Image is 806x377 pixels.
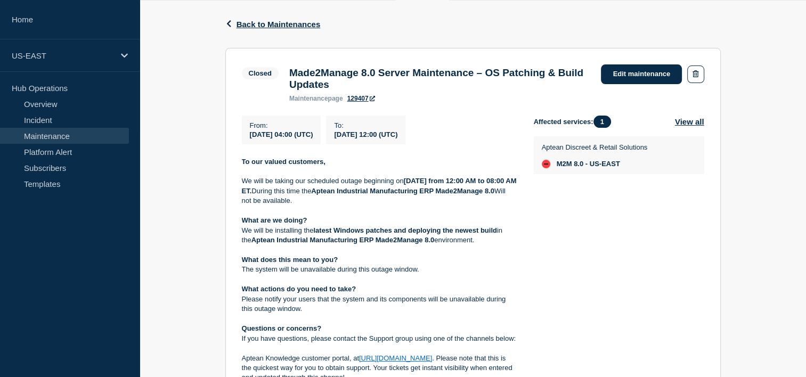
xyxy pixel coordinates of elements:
p: Please notify your users that the system and its components will be unavailable during this outag... [242,294,517,314]
span: 1 [593,116,611,128]
strong: Questions or concerns? [242,324,322,332]
p: US-EAST [12,51,114,60]
a: [URL][DOMAIN_NAME] [359,354,432,362]
strong: latest Windows patches and deploying the newest build [313,226,496,234]
span: [DATE] 04:00 (UTC) [250,130,313,138]
p: We will be installing the in the environment. [242,226,517,245]
button: View all [675,116,704,128]
p: The system will be unavailable during this outage window. [242,265,517,274]
span: [DATE] 12:00 (UTC) [334,130,397,138]
a: 129407 [347,95,375,102]
span: Back to Maintenances [237,20,321,29]
strong: What does this mean to you? [242,256,338,264]
strong: Aptean Industrial Manufacturing ERP Made2Manage 8.0 [311,187,494,195]
span: Affected services: [534,116,616,128]
h3: Made2Manage 8.0 Server Maintenance – OS Patching & Build Updates [289,67,591,91]
span: maintenance [289,95,328,102]
div: down [542,160,550,168]
p: If you have questions, please contact the Support group using one of the channels below: [242,334,517,343]
a: Edit maintenance [601,64,682,84]
p: Aptean Discreet & Retail Solutions [542,143,648,151]
strong: Aptean Industrial Manufacturing ERP Made2Manage 8.0 [251,236,435,244]
span: Closed [242,67,279,79]
p: From : [250,121,313,129]
strong: What actions do you need to take? [242,285,356,293]
p: We will be taking our scheduled outage beginning on During this time the Will not be available. [242,176,517,206]
strong: To our valued customers, [242,158,325,166]
strong: [DATE] from 12:00 AM to 08:00 AM ET. [242,177,519,194]
p: To : [334,121,397,129]
span: M2M 8.0 - US-EAST [557,160,620,168]
p: page [289,95,343,102]
button: Back to Maintenances [225,20,321,29]
strong: What are we doing? [242,216,307,224]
